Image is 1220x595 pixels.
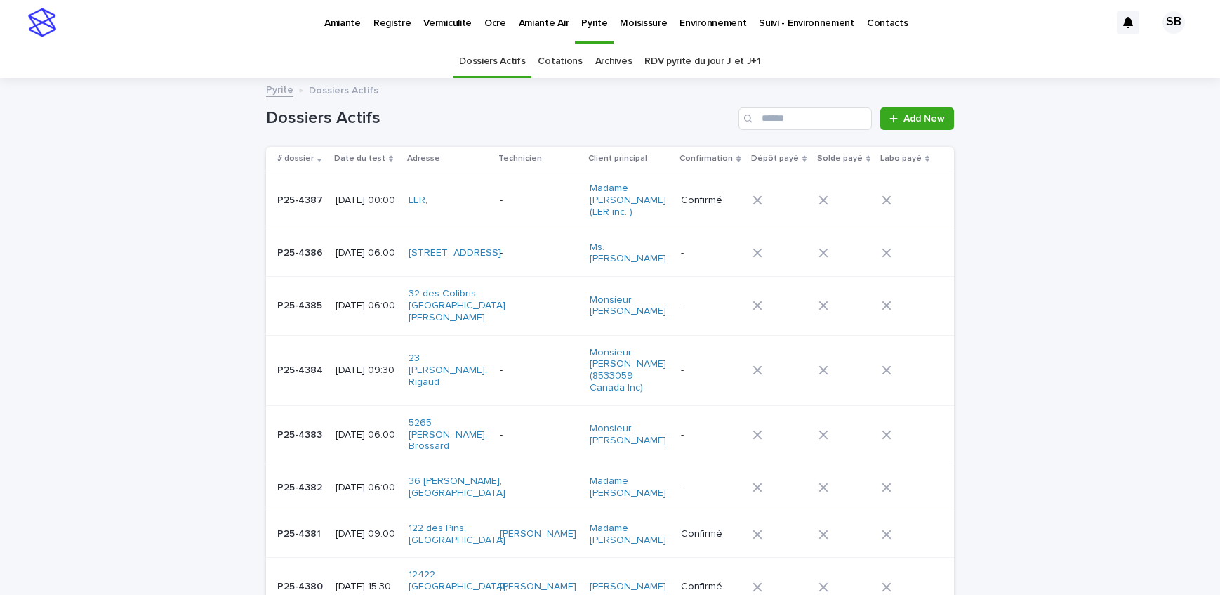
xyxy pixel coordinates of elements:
tr: P25-4381P25-4381 [DATE] 09:00122 des Pins, [GEOGRAPHIC_DATA] [PERSON_NAME] Madame [PERSON_NAME] C... [266,511,954,558]
p: - [500,195,578,207]
p: P25-4384 [277,362,326,377]
p: P25-4381 [277,525,324,540]
p: [DATE] 06:00 [336,247,397,259]
a: Cotations [538,45,582,78]
a: 5265 [PERSON_NAME], Brossard [409,417,487,452]
div: SB [1162,11,1185,34]
p: Confirmé [681,528,741,540]
p: Confirmation [679,151,733,166]
a: Monsieur [PERSON_NAME] [590,294,668,318]
a: Ms. [PERSON_NAME] [590,242,668,266]
p: - [681,429,741,441]
p: Solde payé [817,151,863,166]
p: Dépôt payé [751,151,799,166]
p: - [681,247,741,259]
h1: Dossiers Actifs [266,108,733,129]
p: P25-4386 [277,244,326,259]
a: [PERSON_NAME] [500,581,576,593]
p: Client principal [588,151,647,166]
tr: P25-4385P25-4385 [DATE] 06:0032 des Colibris, [GEOGRAPHIC_DATA][PERSON_NAME] -Monsieur [PERSON_NA... [266,277,954,335]
a: Madame [PERSON_NAME] [590,476,668,499]
p: - [681,300,741,312]
a: Add New [880,107,954,130]
p: Technicien [498,151,542,166]
span: Add New [903,114,945,124]
p: P25-4380 [277,578,326,593]
p: [DATE] 06:00 [336,482,397,494]
tr: P25-4387P25-4387 [DATE] 00:00LER, -Madame [PERSON_NAME] (LER inc. ) Confirmé [266,171,954,230]
a: [STREET_ADDRESS] [409,247,501,259]
p: Adresse [407,151,440,166]
a: Archives [595,45,632,78]
p: Date du test [334,151,385,166]
p: - [500,247,578,259]
p: # dossier [277,151,314,166]
a: 122 des Pins, [GEOGRAPHIC_DATA] [409,523,505,547]
a: Monsieur [PERSON_NAME] (8533059 Canada Inc) [590,347,668,394]
a: Madame [PERSON_NAME] (LER inc. ) [590,183,668,218]
p: [DATE] 15:30 [336,581,397,593]
p: P25-4382 [277,479,325,494]
p: [DATE] 06:00 [336,429,397,441]
input: Search [738,107,872,130]
a: Madame [PERSON_NAME] [590,523,668,547]
a: 32 des Colibris, [GEOGRAPHIC_DATA][PERSON_NAME] [409,288,505,323]
p: Dossiers Actifs [309,81,378,97]
p: - [500,365,578,377]
p: Confirmé [681,195,741,207]
p: P25-4383 [277,426,325,441]
tr: P25-4386P25-4386 [DATE] 06:00[STREET_ADDRESS] -Ms. [PERSON_NAME] - [266,230,954,277]
a: 23 [PERSON_NAME], Rigaud [409,353,487,388]
p: [DATE] 09:30 [336,365,397,377]
p: - [500,429,578,441]
p: - [500,300,578,312]
img: stacker-logo-s-only.png [28,8,56,37]
a: [PERSON_NAME] [500,528,576,540]
tr: P25-4384P25-4384 [DATE] 09:3023 [PERSON_NAME], Rigaud -Monsieur [PERSON_NAME] (8533059 Canada Inc) - [266,335,954,405]
p: - [500,482,578,494]
p: P25-4387 [277,192,326,207]
tr: P25-4383P25-4383 [DATE] 06:005265 [PERSON_NAME], Brossard -Monsieur [PERSON_NAME] - [266,405,954,464]
p: Labo payé [880,151,922,166]
p: Confirmé [681,581,741,593]
a: LER, [409,195,427,207]
a: Monsieur [PERSON_NAME] [590,423,668,447]
p: [DATE] 09:00 [336,528,397,540]
p: P25-4385 [277,297,325,312]
tr: P25-4382P25-4382 [DATE] 06:0036 [PERSON_NAME], [GEOGRAPHIC_DATA] -Madame [PERSON_NAME] - [266,464,954,511]
p: - [681,365,741,377]
p: [DATE] 00:00 [336,195,397,207]
a: Dossiers Actifs [459,45,525,78]
a: RDV pyrite du jour J et J+1 [644,45,761,78]
a: Pyrite [266,81,293,97]
p: [DATE] 06:00 [336,300,397,312]
a: 36 [PERSON_NAME], [GEOGRAPHIC_DATA] [409,476,505,499]
a: [PERSON_NAME] [590,581,666,593]
p: - [681,482,741,494]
